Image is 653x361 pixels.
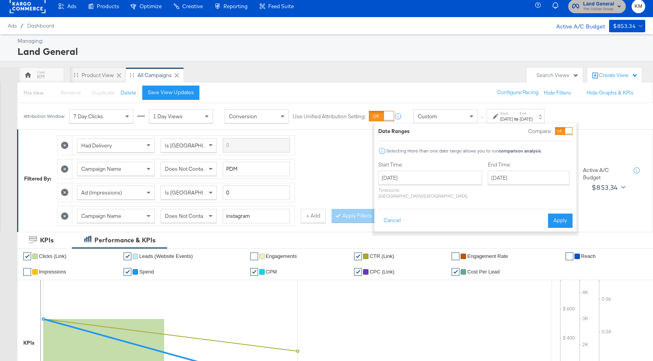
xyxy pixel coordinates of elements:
label: End: [520,111,533,116]
div: [DATE] [520,116,533,122]
span: Impressions [39,269,66,275]
a: ✔ [354,268,362,276]
div: All Campaigns [138,72,172,79]
button: Hide Graphs & KPIs [587,89,634,96]
button: Apply [548,214,573,228]
a: ✔ [452,252,459,260]
span: Does Not Contain [165,212,207,219]
div: Drag to reorder tab [74,73,78,77]
span: Feed Suite [268,3,294,9]
div: Selecting more than one date range allows you to run . [386,148,542,154]
a: ✔ [566,252,573,260]
input: Enter a search term [223,162,290,176]
span: Does Not Contain [165,165,207,172]
div: [DATE] [500,116,513,122]
span: Engagement Rate [467,253,508,259]
span: Cost per Lead [467,269,499,275]
span: Duplicate [92,89,115,96]
span: Creative [182,3,203,9]
button: + Add [301,209,326,223]
button: Save View Updates [142,86,199,100]
div: Create View [599,72,638,79]
label: Use Unified Attribution Setting: [293,113,366,120]
a: ✔ [354,252,362,260]
span: Is [GEOGRAPHIC_DATA] [165,142,224,149]
a: ✔ [250,268,258,276]
label: Start: [500,111,513,116]
label: Compare: [528,128,552,135]
button: Cancel [378,214,406,228]
span: Campaign Name [81,165,121,172]
span: CPC (Link) [370,269,395,275]
span: Campaign Name [81,212,121,219]
div: $853.34 [613,21,636,31]
span: / [17,23,27,29]
div: Date Ranges [378,128,410,135]
strong: comparison analysis [499,148,541,154]
strong: to [513,116,520,122]
input: Enter a number [223,186,290,200]
button: Hide Filters [544,89,571,96]
span: Is [GEOGRAPHIC_DATA] [165,189,224,196]
button: Delete [120,89,136,96]
p: Timezone: [GEOGRAPHIC_DATA]/[GEOGRAPHIC_DATA] [378,187,482,199]
label: End Time: [488,161,573,168]
a: ✔ [23,268,31,276]
span: Spend [139,269,154,275]
div: Product View [82,72,114,79]
div: Drag to reorder tab [130,73,134,77]
span: CTR (Link) [370,253,394,259]
span: Reach [581,253,596,259]
a: ✔ [23,252,31,260]
div: Performance & KPIs [94,236,155,245]
span: 1 Day Views [153,113,183,120]
button: $853.34 [609,20,645,32]
div: Search Views [536,72,579,79]
span: ↑ [478,116,486,119]
span: Clicks (Link) [39,253,66,259]
span: Rename [61,89,81,96]
button: $853.34 [588,181,627,194]
div: Filtered By: [24,175,51,182]
div: Managing: [17,37,643,45]
span: 7 Day Clicks [73,113,103,120]
span: Ads [67,3,76,9]
div: KM [37,73,45,81]
span: The CoStar Group [583,6,614,12]
div: Save View Updates [148,89,194,96]
a: ✔ [124,252,131,260]
span: Custom [418,113,437,120]
div: Land General [17,45,643,58]
span: CPM [266,269,277,275]
span: Ad (Impressions) [81,189,122,196]
div: KPIs [23,339,35,347]
a: ✔ [250,252,258,260]
input: Enter a search term [223,138,290,152]
label: Start Time: [378,161,482,168]
div: KPIs [40,236,54,245]
button: Configure Pacing [492,86,544,100]
span: Optimize [140,3,162,9]
span: Ads [8,23,17,29]
a: ✔ [124,268,131,276]
a: Dashboard [27,23,54,29]
a: ✔ [452,268,459,276]
span: Reporting [223,3,248,9]
span: Conversion [229,113,257,120]
div: Active A/C Budget [548,20,605,32]
div: $853.34 [592,182,618,193]
span: Engagements [266,253,297,259]
span: Leads (Website Events) [139,253,193,259]
div: Attribution Window: [23,114,65,119]
span: Had Delivery [81,142,112,149]
div: This View: [23,90,44,96]
span: Products [97,3,119,9]
div: Active A/C Budget [583,166,626,181]
input: Enter a search term [223,209,290,223]
span: KM [635,2,642,11]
